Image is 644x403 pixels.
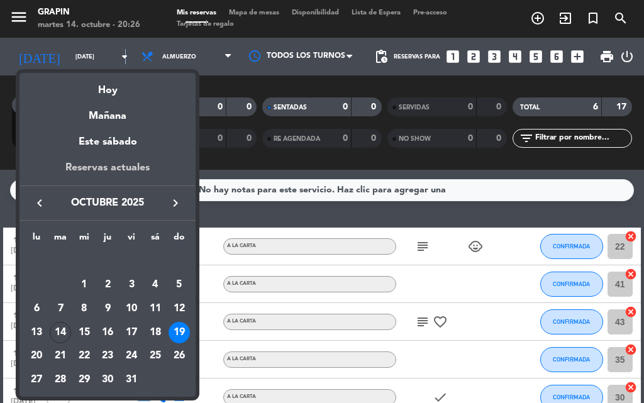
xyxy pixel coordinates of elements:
td: 27 de octubre de 2025 [25,368,48,392]
td: 18 de octubre de 2025 [143,321,167,345]
td: 28 de octubre de 2025 [48,368,72,392]
i: keyboard_arrow_right [168,196,183,211]
div: 25 [145,346,166,367]
div: 23 [97,346,118,367]
div: 14 [50,322,71,343]
td: 11 de octubre de 2025 [143,297,167,321]
div: 26 [169,346,190,367]
div: 8 [74,298,95,319]
td: 19 de octubre de 2025 [167,321,191,345]
td: 21 de octubre de 2025 [48,345,72,368]
td: 26 de octubre de 2025 [167,345,191,368]
div: Hoy [19,73,196,99]
td: 13 de octubre de 2025 [25,321,48,345]
button: keyboard_arrow_right [164,195,187,211]
div: Este sábado [19,124,196,160]
div: 16 [97,322,118,343]
div: 22 [74,346,95,367]
td: 23 de octubre de 2025 [96,345,120,368]
td: 12 de octubre de 2025 [167,297,191,321]
td: 17 de octubre de 2025 [119,321,143,345]
div: 10 [121,298,142,319]
i: keyboard_arrow_left [32,196,47,211]
th: viernes [119,230,143,250]
td: 2 de octubre de 2025 [96,273,120,297]
th: martes [48,230,72,250]
span: octubre 2025 [51,195,164,211]
div: 7 [50,298,71,319]
td: 4 de octubre de 2025 [143,273,167,297]
td: 15 de octubre de 2025 [72,321,96,345]
td: 9 de octubre de 2025 [96,297,120,321]
th: lunes [25,230,48,250]
div: 13 [26,322,47,343]
td: 1 de octubre de 2025 [72,273,96,297]
td: 30 de octubre de 2025 [96,368,120,392]
div: 9 [97,298,118,319]
td: 29 de octubre de 2025 [72,368,96,392]
div: 19 [169,322,190,343]
div: 2 [97,274,118,295]
div: 24 [121,346,142,367]
th: miércoles [72,230,96,250]
div: 17 [121,322,142,343]
div: 29 [74,369,95,390]
div: 15 [74,322,95,343]
div: 12 [169,298,190,319]
th: sábado [143,230,167,250]
div: 28 [50,369,71,390]
td: 10 de octubre de 2025 [119,297,143,321]
div: 31 [121,369,142,390]
button: keyboard_arrow_left [28,195,51,211]
td: 7 de octubre de 2025 [48,297,72,321]
th: jueves [96,230,120,250]
div: 3 [121,274,142,295]
div: 20 [26,346,47,367]
div: 21 [50,346,71,367]
div: 11 [145,298,166,319]
div: Mañana [19,99,196,124]
div: 18 [145,322,166,343]
div: 30 [97,369,118,390]
div: 1 [74,274,95,295]
div: Reservas actuales [19,160,196,185]
td: OCT. [25,250,191,273]
td: 24 de octubre de 2025 [119,345,143,368]
td: 3 de octubre de 2025 [119,273,143,297]
td: 31 de octubre de 2025 [119,368,143,392]
div: 27 [26,369,47,390]
div: 5 [169,274,190,295]
td: 5 de octubre de 2025 [167,273,191,297]
div: 6 [26,298,47,319]
td: 25 de octubre de 2025 [143,345,167,368]
td: 16 de octubre de 2025 [96,321,120,345]
td: 22 de octubre de 2025 [72,345,96,368]
th: domingo [167,230,191,250]
td: 14 de octubre de 2025 [48,321,72,345]
div: 4 [145,274,166,295]
td: 6 de octubre de 2025 [25,297,48,321]
td: 8 de octubre de 2025 [72,297,96,321]
td: 20 de octubre de 2025 [25,345,48,368]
